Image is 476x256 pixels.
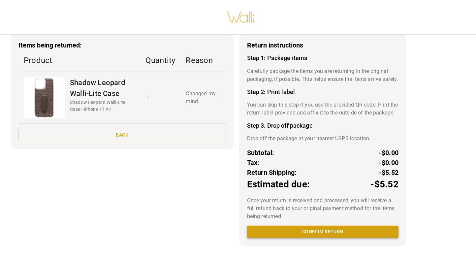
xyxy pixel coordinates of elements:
[186,90,220,106] p: Changed my mind
[247,101,398,117] p: You can skip this step if you use the provided QR code. Print the return label provided and affix...
[247,122,398,129] h4: Step 3: Drop off package
[247,42,398,49] h3: Return instructions
[18,42,226,49] h3: Items being returned:
[379,158,398,168] p: -$0.00
[70,99,135,113] p: Shadow Leopard Walli-Lite Case - iPhone 17 Air
[247,226,398,238] button: Confirm return
[145,94,175,102] p: 1
[24,54,135,66] p: Product
[227,3,255,31] img: walli-inc.myshopify.com
[247,148,274,158] p: Subtotal:
[370,177,398,191] p: -$5.52
[247,135,398,143] p: Drop off the package at your nearest USPS location.
[18,129,226,141] button: Back
[145,54,175,66] p: Quantity
[379,168,398,177] p: -$5.52
[379,148,398,158] p: -$0.00
[247,88,398,96] h4: Step 2: Print label
[70,77,135,99] p: Shadow Leopard Walli-Lite Case
[247,177,310,191] p: Estimated due:
[186,54,220,66] p: Reason
[247,197,398,220] p: Once your return is received and processed, you will receive a full refund back to your original ...
[247,168,297,177] p: Return Shipping:
[247,67,398,83] p: Carefully package the items you are returning in the original packaging, if possible. This helps ...
[247,158,260,168] p: Tax:
[247,54,398,62] h4: Step 1: Package items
